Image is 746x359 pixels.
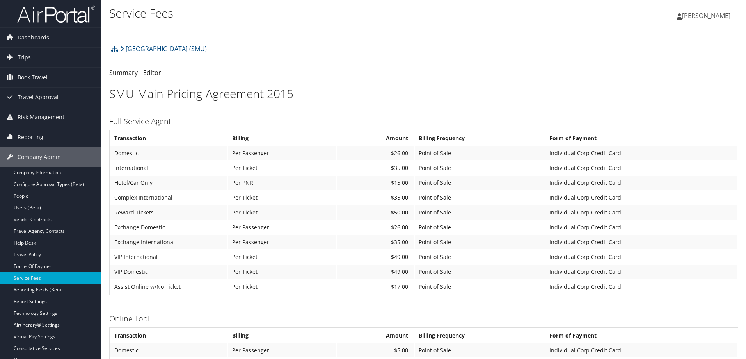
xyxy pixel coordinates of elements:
td: Point of Sale [415,235,544,249]
td: Per Passenger [228,343,336,357]
h1: Service Fees [109,5,529,21]
td: Per Ticket [228,191,336,205]
td: Point of Sale [415,176,544,190]
th: Billing Frequency [415,131,544,145]
td: $49.00 [337,265,414,279]
td: Point of Sale [415,205,544,220]
td: Per Ticket [228,280,336,294]
span: Travel Approval [18,88,59,107]
span: Reporting [18,127,43,147]
th: Form of Payment [545,131,737,145]
h3: Full Service Agent [109,116,738,127]
td: Point of Sale [415,280,544,294]
td: $35.00 [337,161,414,175]
td: Individual Corp Credit Card [545,205,737,220]
td: Per Ticket [228,205,336,220]
a: [PERSON_NAME] [677,4,738,27]
td: Point of Sale [415,265,544,279]
a: Summary [109,68,138,77]
td: Point of Sale [415,146,544,160]
th: Billing [228,131,336,145]
td: Individual Corp Credit Card [545,265,737,279]
td: $5.00 [337,343,414,357]
td: Per Ticket [228,265,336,279]
td: Per Passenger [228,220,336,234]
th: Amount [337,131,414,145]
td: $35.00 [337,235,414,249]
th: Transaction [110,329,227,343]
th: Form of Payment [545,329,737,343]
a: Editor [143,68,161,77]
td: $49.00 [337,250,414,264]
span: Dashboards [18,28,49,47]
td: Per Passenger [228,235,336,249]
td: VIP Domestic [110,265,227,279]
td: Exchange International [110,235,227,249]
td: International [110,161,227,175]
td: Point of Sale [415,250,544,264]
td: $26.00 [337,220,414,234]
h3: Online Tool [109,313,738,324]
th: Amount [337,329,414,343]
td: Point of Sale [415,161,544,175]
td: Individual Corp Credit Card [545,343,737,357]
td: Per Ticket [228,250,336,264]
td: Individual Corp Credit Card [545,250,737,264]
td: Reward Tickets [110,205,227,220]
th: Billing [228,329,336,343]
td: Hotel/Car Only [110,176,227,190]
td: Assist Online w/No Ticket [110,280,227,294]
td: $17.00 [337,280,414,294]
td: $50.00 [337,205,414,220]
td: Point of Sale [415,343,544,357]
img: airportal-logo.png [17,5,95,23]
td: $15.00 [337,176,414,190]
span: [PERSON_NAME] [682,11,730,20]
td: Individual Corp Credit Card [545,280,737,294]
td: Point of Sale [415,191,544,205]
td: Individual Corp Credit Card [545,146,737,160]
a: [GEOGRAPHIC_DATA] (SMU) [120,41,207,57]
span: Book Travel [18,68,48,87]
td: Domestic [110,343,227,357]
td: Individual Corp Credit Card [545,235,737,249]
h1: SMU Main Pricing Agreement 2015 [109,86,738,102]
th: Transaction [110,131,227,145]
td: Individual Corp Credit Card [545,191,737,205]
span: Risk Management [18,107,64,127]
td: $26.00 [337,146,414,160]
th: Billing Frequency [415,329,544,343]
td: Individual Corp Credit Card [545,176,737,190]
td: Per Passenger [228,146,336,160]
td: Exchange Domestic [110,220,227,234]
td: Individual Corp Credit Card [545,220,737,234]
span: Company Admin [18,147,61,167]
td: Complex International [110,191,227,205]
td: Domestic [110,146,227,160]
td: Per PNR [228,176,336,190]
td: VIP International [110,250,227,264]
td: Per Ticket [228,161,336,175]
td: Individual Corp Credit Card [545,161,737,175]
td: Point of Sale [415,220,544,234]
span: Trips [18,48,31,67]
td: $35.00 [337,191,414,205]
